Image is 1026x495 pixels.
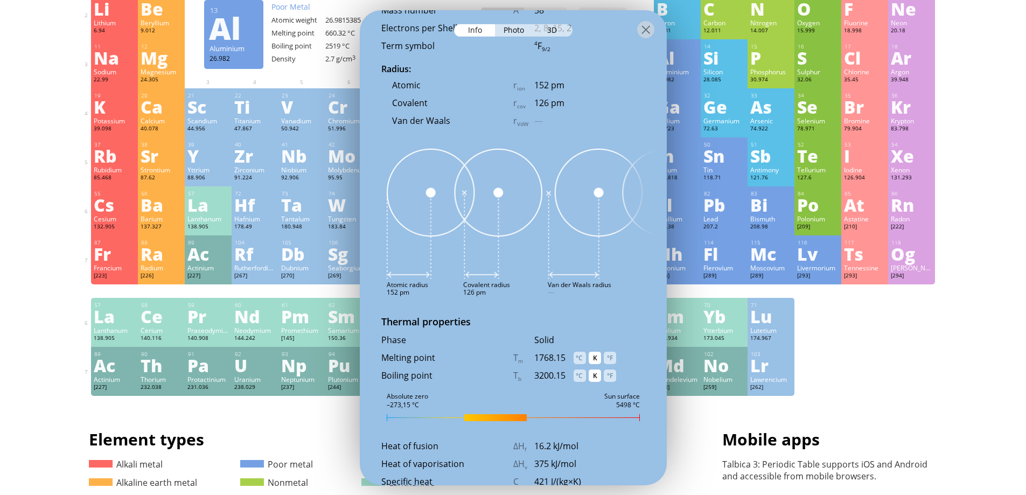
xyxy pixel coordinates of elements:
[94,27,135,36] div: 6.94
[750,272,792,281] div: [289]
[657,67,698,76] div: Aluminium
[94,76,135,85] div: 22.99
[750,165,792,174] div: Antimony
[844,174,885,183] div: 126.904
[381,39,513,51] div: Term symbol
[235,141,276,148] div: 40
[94,263,135,272] div: Francium
[703,272,745,281] div: [289]
[329,92,369,99] div: 24
[750,263,792,272] div: Moscovium
[94,245,135,262] div: Fr
[704,141,745,148] div: 50
[657,92,698,99] div: 31
[141,92,182,99] div: 20
[542,46,550,53] sub: 9/2
[328,116,369,125] div: Chromium
[187,165,229,174] div: Yttrium
[574,369,586,381] div: °C
[281,223,323,232] div: 180.948
[187,98,229,115] div: Sc
[141,174,182,183] div: 87.62
[328,196,369,213] div: W
[234,165,276,174] div: Zirconium
[282,302,323,309] div: 61
[797,214,839,223] div: Polonium
[94,272,135,281] div: [223]
[703,223,745,232] div: 207.2
[891,272,932,281] div: [294]
[891,174,932,183] div: 131.293
[844,125,885,134] div: 79.904
[271,41,325,51] div: Boiling point
[328,165,369,174] div: Molybdenum
[703,147,745,164] div: Sn
[141,18,182,27] div: Beryllium
[703,27,745,36] div: 12.011
[94,49,135,66] div: Na
[797,196,839,213] div: Po
[703,18,745,27] div: Carbon
[798,92,839,99] div: 34
[704,92,745,99] div: 32
[703,174,745,183] div: 118.71
[797,174,839,183] div: 127.6
[534,24,573,36] div: 3D
[187,214,229,223] div: Lanthanum
[750,223,792,232] div: 208.98
[141,49,182,66] div: Mg
[657,43,698,50] div: 13
[94,92,135,99] div: 19
[235,302,276,309] div: 60
[891,76,932,85] div: 39.948
[328,245,369,262] div: Sg
[325,41,379,51] div: 2519 °C
[798,190,839,197] div: 84
[271,54,325,64] div: Density
[891,223,932,232] div: [222]
[282,190,323,197] div: 73
[844,76,885,85] div: 35.45
[234,147,276,164] div: Zr
[891,92,932,99] div: 36
[281,263,323,272] div: Dubnium
[891,196,932,213] div: Rn
[703,245,745,262] div: Fl
[94,308,135,325] div: La
[604,369,616,381] div: °F
[188,239,229,246] div: 89
[141,263,182,272] div: Radium
[657,239,698,246] div: 113
[844,27,885,36] div: 18.998
[797,27,839,36] div: 15.999
[387,148,667,279] img: radius-scheme.png
[240,477,308,489] a: Nonmetal
[657,18,698,27] div: Boron
[235,92,276,99] div: 22
[844,49,885,66] div: Cl
[703,165,745,174] div: Tin
[188,141,229,148] div: 39
[798,239,839,246] div: 116
[891,245,932,262] div: Og
[352,54,355,61] sup: 3
[94,18,135,27] div: Lithium
[282,141,323,148] div: 41
[187,223,229,232] div: 138.905
[703,214,745,223] div: Lead
[657,98,698,115] div: Ga
[188,302,229,309] div: 59
[187,147,229,164] div: Y
[94,125,135,134] div: 39.098
[657,141,698,148] div: 49
[187,272,229,281] div: [227]
[703,196,745,213] div: Pb
[234,116,276,125] div: Titanium
[89,477,197,489] a: Alkaline earth metal
[657,147,698,164] div: In
[94,165,135,174] div: Rubidium
[517,103,526,110] sub: cov
[141,141,182,148] div: 38
[750,245,792,262] div: Mc
[657,214,698,223] div: Thallium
